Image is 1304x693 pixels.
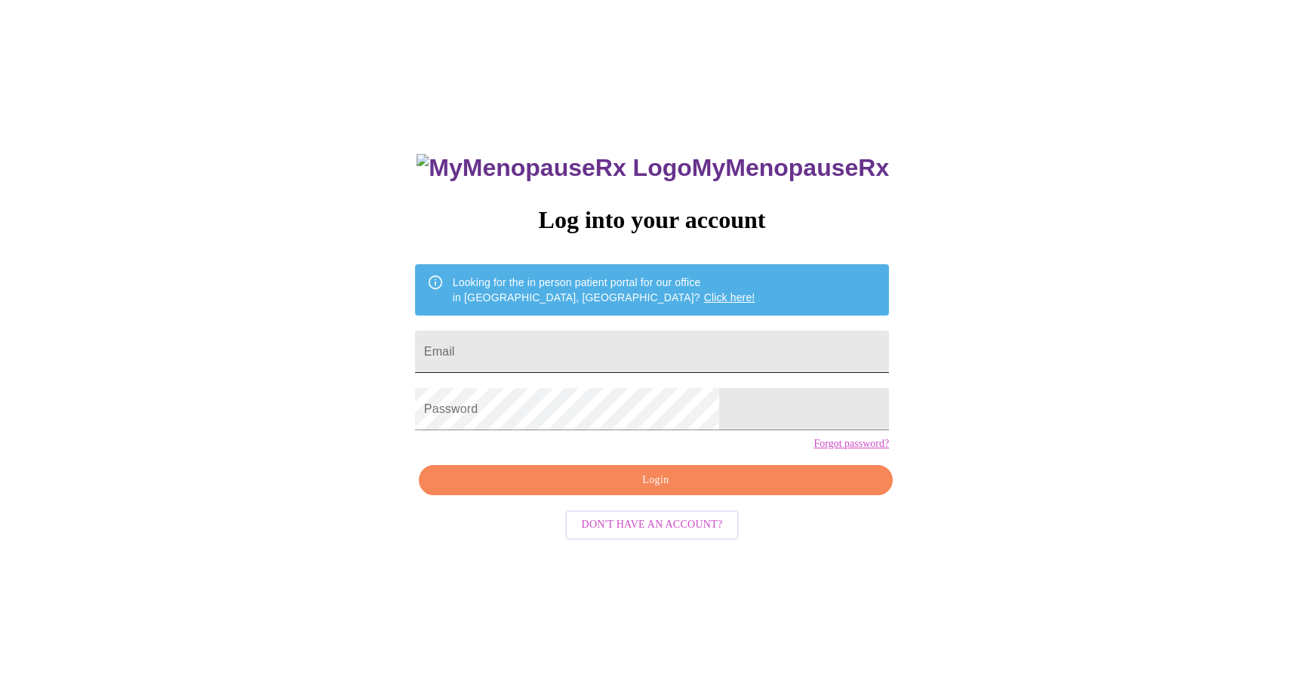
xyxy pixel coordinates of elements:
h3: MyMenopauseRx [417,154,889,182]
span: Don't have an account? [582,516,723,534]
a: Don't have an account? [561,517,743,530]
div: Looking for the in person patient portal for our office in [GEOGRAPHIC_DATA], [GEOGRAPHIC_DATA]? [453,269,755,311]
a: Forgot password? [813,438,889,450]
button: Login [419,465,893,496]
span: Login [436,471,875,490]
h3: Log into your account [415,206,889,234]
button: Don't have an account? [565,510,740,540]
a: Click here! [704,291,755,303]
img: MyMenopauseRx Logo [417,154,691,182]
